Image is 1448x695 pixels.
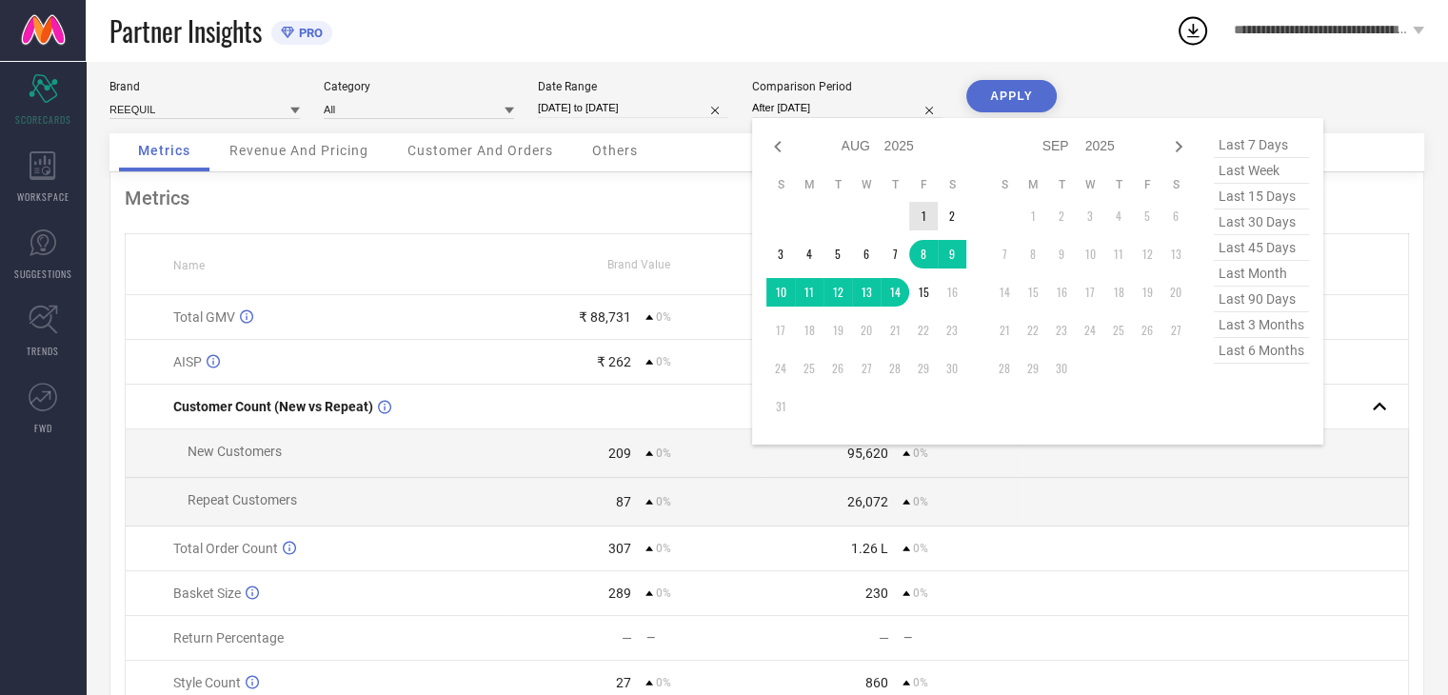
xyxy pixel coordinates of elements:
td: Mon Sep 08 2025 [1019,240,1047,268]
td: Mon Aug 25 2025 [795,354,823,383]
td: Sun Aug 17 2025 [766,316,795,345]
td: Fri Aug 15 2025 [909,278,938,307]
input: Select comparison period [752,98,942,118]
td: Fri Sep 05 2025 [1133,202,1161,230]
td: Sun Aug 24 2025 [766,354,795,383]
span: Total GMV [173,309,235,325]
td: Tue Sep 02 2025 [1047,202,1076,230]
span: FWD [34,421,52,435]
span: PRO [294,26,323,40]
th: Monday [1019,177,1047,192]
th: Thursday [881,177,909,192]
td: Tue Aug 26 2025 [823,354,852,383]
td: Wed Aug 20 2025 [852,316,881,345]
span: SCORECARDS [15,112,71,127]
span: Others [592,143,638,158]
td: Thu Sep 04 2025 [1104,202,1133,230]
td: Tue Sep 09 2025 [1047,240,1076,268]
span: Name [173,259,205,272]
span: 0% [656,676,671,689]
div: 209 [608,446,631,461]
td: Fri Aug 22 2025 [909,316,938,345]
td: Mon Aug 04 2025 [795,240,823,268]
td: Tue Aug 19 2025 [823,316,852,345]
span: last month [1214,261,1309,287]
td: Tue Sep 30 2025 [1047,354,1076,383]
div: — [646,631,765,645]
td: Tue Sep 23 2025 [1047,316,1076,345]
th: Wednesday [1076,177,1104,192]
th: Saturday [1161,177,1190,192]
td: Sun Aug 03 2025 [766,240,795,268]
div: 307 [608,541,631,556]
input: Select date range [538,98,728,118]
th: Tuesday [1047,177,1076,192]
td: Wed Aug 27 2025 [852,354,881,383]
td: Tue Sep 16 2025 [1047,278,1076,307]
div: Metrics [125,187,1409,209]
td: Fri Sep 12 2025 [1133,240,1161,268]
td: Wed Aug 13 2025 [852,278,881,307]
th: Saturday [938,177,966,192]
span: last 3 months [1214,312,1309,338]
div: Date Range [538,80,728,93]
div: 860 [865,675,888,690]
td: Wed Sep 03 2025 [1076,202,1104,230]
div: — [879,630,889,645]
td: Sat Sep 27 2025 [1161,316,1190,345]
span: last week [1214,158,1309,184]
td: Thu Sep 11 2025 [1104,240,1133,268]
span: Style Count [173,675,241,690]
span: 0% [656,355,671,368]
td: Sat Aug 23 2025 [938,316,966,345]
button: APPLY [966,80,1057,112]
div: 27 [616,675,631,690]
span: Return Percentage [173,630,284,645]
span: last 90 days [1214,287,1309,312]
div: 230 [865,586,888,601]
div: ₹ 88,731 [579,309,631,325]
th: Sunday [766,177,795,192]
td: Tue Aug 05 2025 [823,240,852,268]
th: Thursday [1104,177,1133,192]
th: Sunday [990,177,1019,192]
span: last 7 days [1214,132,1309,158]
th: Friday [909,177,938,192]
div: ₹ 262 [597,354,631,369]
td: Sat Aug 16 2025 [938,278,966,307]
div: Brand [109,80,300,93]
span: last 45 days [1214,235,1309,261]
span: 0% [913,676,928,689]
td: Sun Aug 10 2025 [766,278,795,307]
td: Sat Aug 30 2025 [938,354,966,383]
td: Wed Sep 10 2025 [1076,240,1104,268]
td: Thu Aug 21 2025 [881,316,909,345]
div: Open download list [1176,13,1210,48]
span: 0% [913,495,928,508]
span: WORKSPACE [17,189,69,204]
th: Monday [795,177,823,192]
th: Tuesday [823,177,852,192]
div: Previous month [766,135,789,158]
td: Sun Sep 21 2025 [990,316,1019,345]
span: 0% [656,447,671,460]
td: Mon Sep 22 2025 [1019,316,1047,345]
span: 0% [913,586,928,600]
th: Friday [1133,177,1161,192]
span: 0% [913,447,928,460]
span: Basket Size [173,586,241,601]
td: Sun Sep 07 2025 [990,240,1019,268]
span: SUGGESTIONS [14,267,72,281]
div: 87 [616,494,631,509]
span: TRENDS [27,344,59,358]
div: 289 [608,586,631,601]
span: Brand Value [607,258,670,271]
td: Mon Sep 29 2025 [1019,354,1047,383]
td: Mon Sep 15 2025 [1019,278,1047,307]
td: Thu Aug 28 2025 [881,354,909,383]
span: last 30 days [1214,209,1309,235]
span: last 15 days [1214,184,1309,209]
span: AISP [173,354,202,369]
div: 26,072 [847,494,888,509]
td: Thu Aug 14 2025 [881,278,909,307]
